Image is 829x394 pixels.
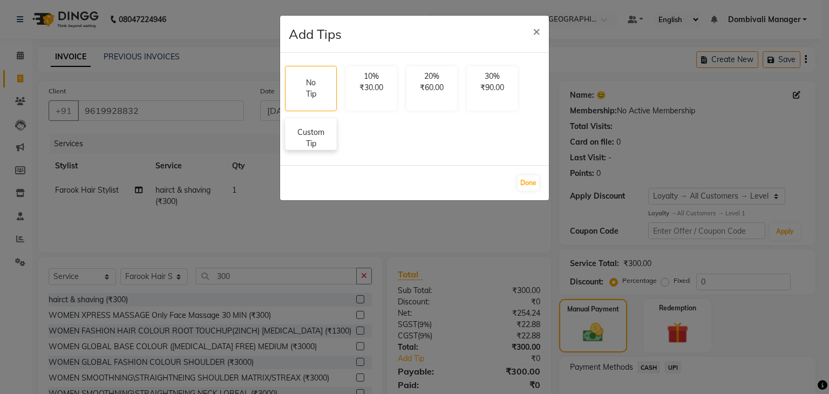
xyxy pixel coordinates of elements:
[533,23,540,39] span: ×
[524,16,549,46] button: Close
[292,127,330,150] p: Custom Tip
[473,82,511,93] p: ₹90.00
[413,71,451,82] p: 20%
[303,77,319,100] p: No Tip
[352,71,390,82] p: 10%
[352,82,390,93] p: ₹30.00
[289,24,342,44] h4: Add Tips
[473,71,511,82] p: 30%
[518,175,539,191] button: Done
[413,82,451,93] p: ₹60.00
